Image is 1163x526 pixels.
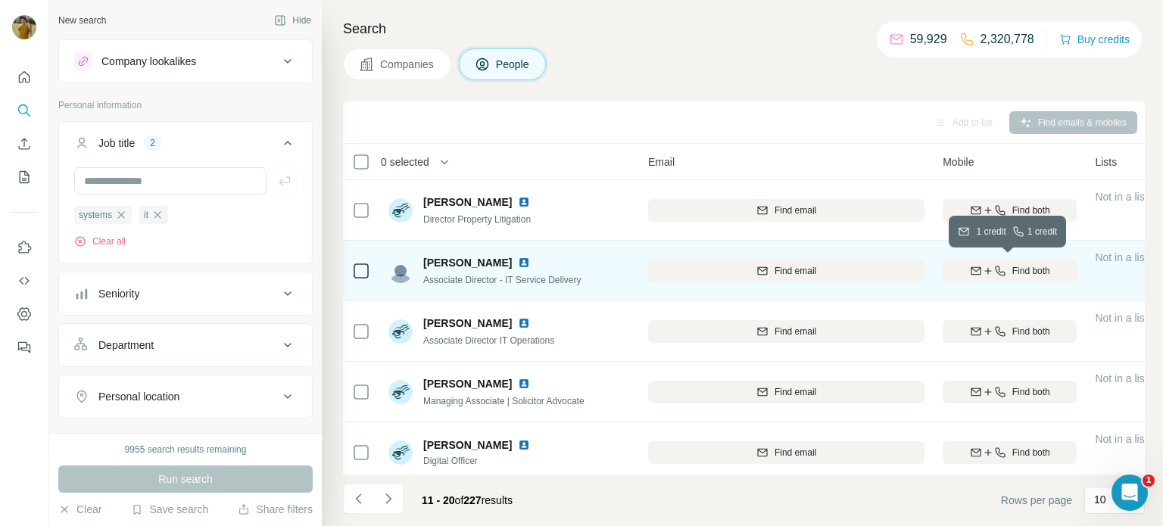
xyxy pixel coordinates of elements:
button: Clear all [74,235,126,248]
span: Companies [380,57,435,72]
span: Find both [1012,264,1050,278]
span: Email [648,154,675,170]
p: 2,320,778 [981,30,1034,48]
button: Navigate to next page [373,484,404,514]
button: My lists [12,163,36,191]
span: Not in a list [1095,372,1147,384]
div: 9955 search results remaining [125,443,247,456]
span: 0 selected [381,154,429,170]
button: Seniority [59,275,312,312]
img: Avatar [12,15,36,39]
span: it [144,208,148,222]
button: Share filters [238,502,313,517]
span: systems [79,208,112,222]
button: Save search [131,502,208,517]
span: Not in a list [1095,433,1147,445]
button: Company lookalikes [59,43,312,79]
span: Find email [775,385,816,399]
span: Find both [1012,325,1050,338]
button: Find both [943,381,1077,403]
span: 11 - 20 [422,494,455,506]
div: Department [98,338,154,353]
img: Avatar [388,380,413,404]
img: LinkedIn logo [518,378,530,390]
span: Associate Director IT Operations [423,335,554,346]
span: Mobile [943,154,974,170]
button: Find both [943,260,1077,282]
span: [PERSON_NAME] [423,195,512,210]
span: [PERSON_NAME] [423,255,512,270]
button: Find email [648,199,924,222]
div: Company lookalikes [101,54,196,69]
span: Associate Director - IT Service Delivery [423,275,581,285]
p: 10 [1094,492,1106,507]
img: LinkedIn logo [518,257,530,269]
img: LinkedIn logo [518,317,530,329]
span: [PERSON_NAME] [423,316,512,331]
button: Department [59,327,312,363]
button: Feedback [12,334,36,361]
span: Find both [1012,204,1050,217]
button: Find email [648,260,924,282]
span: [PERSON_NAME] [423,376,512,391]
img: Avatar [388,259,413,283]
button: Use Surfe on LinkedIn [12,234,36,261]
span: of [455,494,464,506]
div: Personal location [98,389,179,404]
span: Find email [775,204,816,217]
img: Avatar [388,319,413,344]
button: Use Surfe API [12,267,36,294]
span: Find email [775,446,816,459]
span: Not in a list [1095,312,1147,324]
span: Director Property Litigation [423,214,531,225]
img: Avatar [388,440,413,465]
span: Find both [1012,446,1050,459]
button: Find email [648,441,924,464]
button: Find email [648,381,924,403]
button: Personal location [59,378,312,415]
button: Buy credits [1059,29,1130,50]
div: New search [58,14,106,27]
span: Find both [1012,385,1050,399]
button: Dashboard [12,300,36,328]
span: People [496,57,531,72]
div: Seniority [98,286,139,301]
iframe: Intercom live chat [1112,475,1148,511]
span: Find email [775,264,816,278]
span: 227 [463,494,481,506]
button: Find both [943,199,1077,222]
span: results [422,494,513,506]
div: Job title [98,135,135,151]
button: Hide [263,9,322,32]
span: [PERSON_NAME] [423,437,512,453]
img: Avatar [388,198,413,223]
span: 1 [1143,475,1155,487]
button: Find email [648,320,924,343]
img: LinkedIn logo [518,196,530,208]
button: Find both [943,320,1077,343]
button: Job title2 [59,125,312,167]
button: Clear [58,502,101,517]
span: Managing Associate | Solicitor Advocate [423,396,585,406]
img: LinkedIn logo [518,439,530,451]
span: Digital Officer [423,454,536,468]
p: Personal information [58,98,313,112]
button: Search [12,97,36,124]
span: Not in a list [1095,251,1147,263]
button: Navigate to previous page [343,484,373,514]
span: Rows per page [1001,493,1072,508]
button: Find both [943,441,1077,464]
span: Lists [1095,154,1117,170]
span: Not in a list [1095,191,1147,203]
h4: Search [343,18,1145,39]
span: Find email [775,325,816,338]
div: 2 [144,136,161,150]
button: Quick start [12,64,36,91]
p: 59,929 [910,30,947,48]
button: Enrich CSV [12,130,36,157]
